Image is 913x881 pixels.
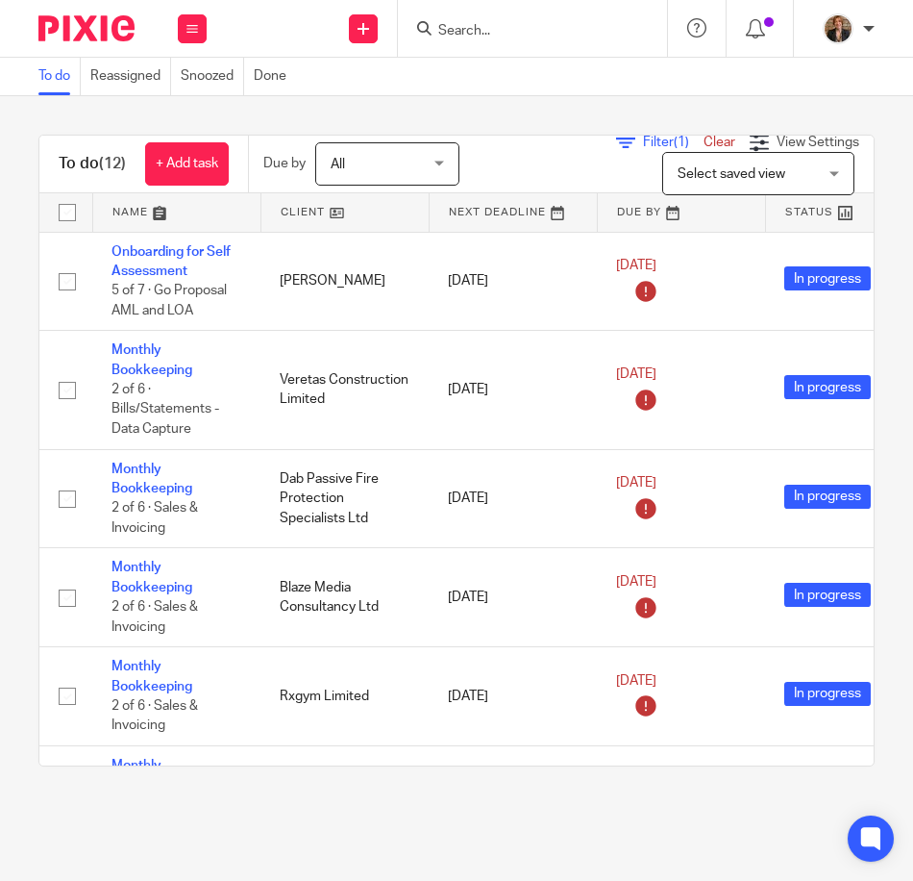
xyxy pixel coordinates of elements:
span: 5 of 7 · Go Proposal AML and LOA [111,284,227,317]
td: Dab Passive Fire Protection Specialists Ltd [260,449,429,548]
a: Monthly Bookkeeping [111,660,192,692]
span: (12) [99,156,126,171]
td: Rxgym Limited [260,647,429,746]
td: F+F Plumbing + Heating Services LTD [260,745,429,864]
span: 2 of 6 · Sales & Invoicing [111,600,198,634]
span: [DATE] [616,674,656,688]
td: [DATE] [429,331,597,449]
span: View Settings [777,136,859,149]
span: [DATE] [616,476,656,490]
span: Filter [643,136,703,149]
span: [DATE] [616,575,656,589]
span: [DATE] [616,259,656,272]
span: 2 of 6 · Sales & Invoicing [111,699,198,733]
a: + Add task [145,142,229,186]
a: Monthly Bookkeeping [111,463,192,495]
h1: To do [59,154,126,174]
span: In progress [784,375,871,399]
a: Onboarding for Self Assessment [111,245,231,278]
a: Monthly Bookkeeping [111,343,192,376]
span: All [331,158,345,171]
span: 2 of 6 · Sales & Invoicing [111,502,198,536]
td: [DATE] [429,232,597,331]
td: [DATE] [429,548,597,647]
input: Search [436,23,609,40]
img: Pixie [38,15,135,41]
td: [DATE] [429,745,597,864]
span: 2 of 6 · Bills/Statements - Data Capture [111,383,219,436]
p: Due by [263,154,306,173]
span: (1) [674,136,689,149]
a: Reassigned [90,58,171,95]
span: In progress [784,583,871,607]
td: [DATE] [429,647,597,746]
a: Done [254,58,296,95]
a: Monthly Bookkeeping [111,759,192,792]
a: To do [38,58,81,95]
span: In progress [784,485,871,509]
td: [DATE] [429,449,597,548]
td: Blaze Media Consultancy Ltd [260,548,429,647]
span: Select saved view [678,167,785,181]
img: WhatsApp%20Image%202025-04-23%20at%2010.20.30_16e186ec.jpg [823,13,853,44]
span: In progress [784,266,871,290]
td: Veretas Construction Limited [260,331,429,449]
a: Monthly Bookkeeping [111,561,192,593]
span: In progress [784,682,871,706]
td: [PERSON_NAME] [260,232,429,331]
span: [DATE] [616,367,656,381]
a: Clear [703,136,735,149]
a: Snoozed [181,58,244,95]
